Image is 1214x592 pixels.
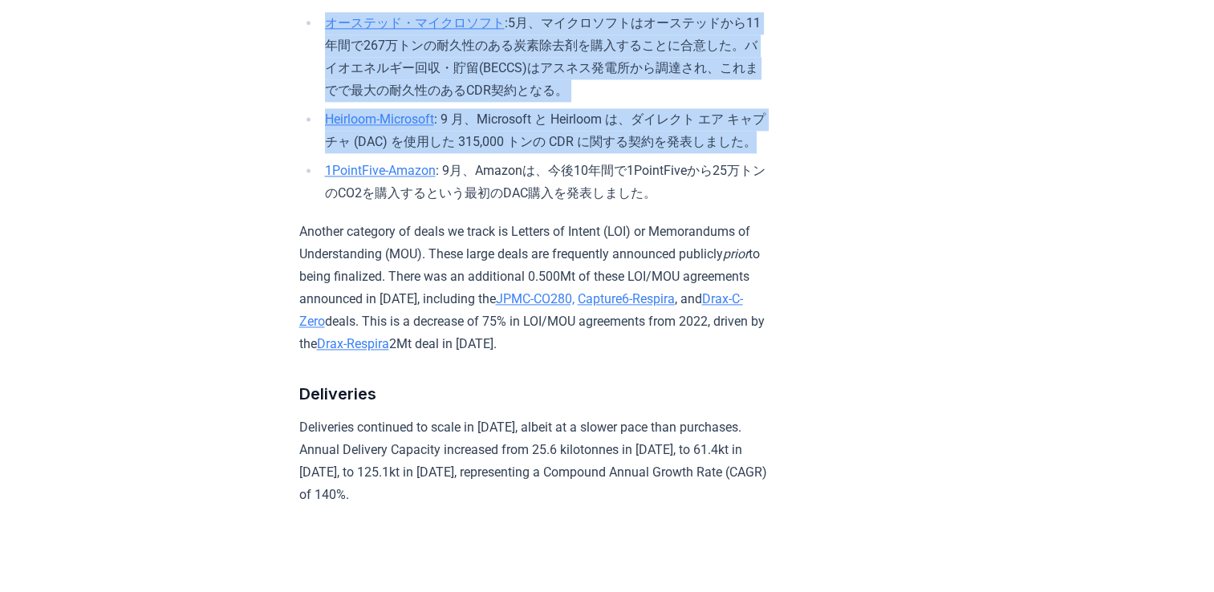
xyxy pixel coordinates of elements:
a: Drax-C-Zero [299,291,743,329]
a: JPMC-CO280, [496,291,575,306]
h3: Deliveries [299,381,769,407]
a: オーステッド・マイクロソフト [325,15,505,30]
em: prior [723,246,749,262]
a: Capture6-Respira [578,291,675,306]
p: Another category of deals we track is Letters of Intent (LOI) or Memorandums of Understanding (MO... [299,221,769,355]
p: Deliveries continued to scale in [DATE], albeit at a slower pace than purchases. Annual Delivery ... [299,416,769,506]
a: 1PointFive-Amazon [325,163,436,178]
a: Heirloom-Microsoft [325,112,434,127]
a: Drax-Respira [317,336,389,351]
font: : 9月、Amazonは、今後10年間で1PointFiveから25万トンのCO2を購入するという最初のDAC購入を発表しました。 [325,163,765,201]
li: : 9 月、Microsoft と Heirloom は、ダイレクト エア キャプチャ (DAC) を使用した 315,000 トンの CDR に関する契約を発表しました。 [320,108,769,153]
li: :5月、マイクロソフトはオーステッドから11年間で267万トンの耐久性のある炭素除去剤を購入することに合意した。バイオエネルギー回収・貯留(BECCS)はアスネス発電所から調達され、これまでで最... [320,12,769,102]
